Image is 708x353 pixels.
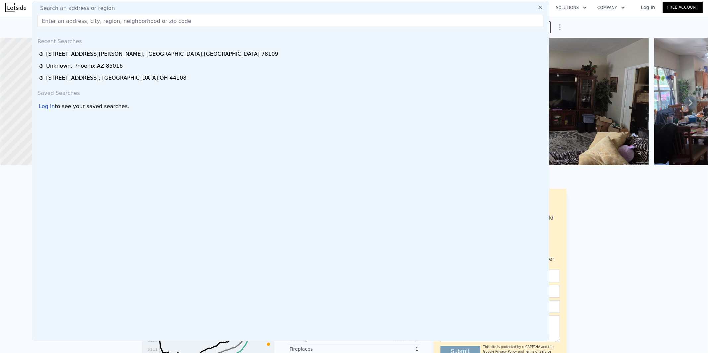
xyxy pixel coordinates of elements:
[35,32,546,48] div: Recent Searches
[147,347,158,352] tspan: $111
[39,103,55,110] div: Log in
[592,2,630,14] button: Company
[38,15,544,27] input: Enter an address, city, region, neighborhood or zip code
[35,84,546,100] div: Saved Searches
[354,346,419,352] div: 1
[663,2,703,13] a: Free Account
[479,38,649,165] img: Sale: 167359724 Parcel: 106511477
[46,50,278,58] div: [STREET_ADDRESS][PERSON_NAME] , [GEOGRAPHIC_DATA] , [GEOGRAPHIC_DATA] 78109
[147,338,158,343] tspan: $136
[486,255,555,263] div: Realty One Group Prosper
[55,103,129,110] span: to see your saved searches.
[551,2,592,14] button: Solutions
[5,3,26,12] img: Lotside
[290,346,354,352] div: Fireplaces
[633,4,663,11] a: Log In
[35,4,115,12] span: Search an address or region
[46,62,123,70] div: Unknown , Phoenix , AZ 85016
[46,74,187,82] div: [STREET_ADDRESS] , [GEOGRAPHIC_DATA] , OH 44108
[39,50,544,58] a: [STREET_ADDRESS][PERSON_NAME], [GEOGRAPHIC_DATA],[GEOGRAPHIC_DATA] 78109
[553,21,567,34] button: Show Options
[39,74,544,82] a: [STREET_ADDRESS], [GEOGRAPHIC_DATA],OH 44108
[39,62,544,70] a: Unknown, Phoenix,AZ 85016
